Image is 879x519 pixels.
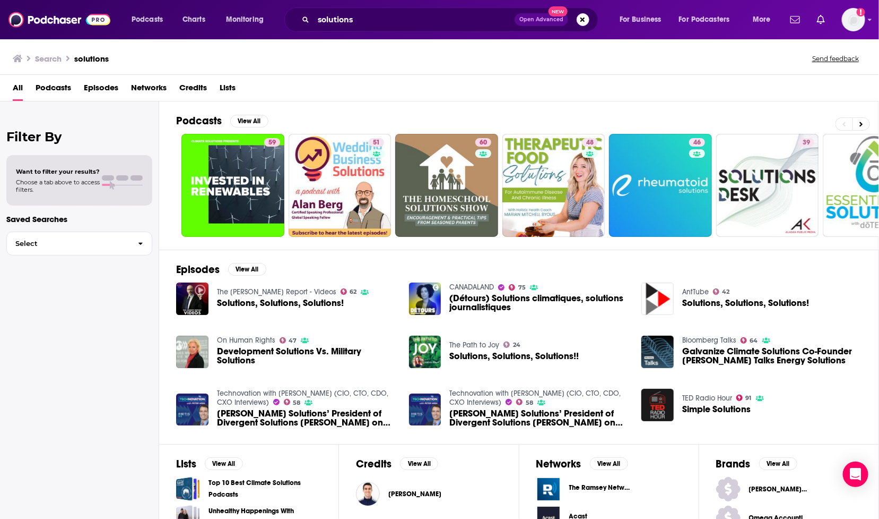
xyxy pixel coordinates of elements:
img: Podchaser - Follow, Share and Rate Podcasts [8,10,110,30]
span: 59 [268,138,276,148]
span: 75 [518,285,526,290]
span: 24 [513,343,520,347]
a: Technovation with Peter High (CIO, CTO, CDO, CXO Interviews) [217,389,388,407]
span: Open Advanced [519,17,563,22]
h2: Credits [356,457,391,471]
a: 39 [798,138,814,147]
button: Send feedback [809,54,862,63]
a: (Détours) Solutions climatiques, solutions journalistiques [449,294,629,312]
span: 48 [586,138,594,148]
span: 51 [373,138,380,148]
a: 58 [284,399,301,405]
a: Jacobs Solutions’ President of Divergent Solutions Shannon Miller on Talent, Sustainability, and ... [176,394,208,426]
button: open menu [219,11,277,28]
button: Select [6,232,152,256]
span: 62 [350,290,356,294]
span: 64 [750,338,758,343]
h2: Networks [536,457,581,471]
a: 39 [716,134,819,237]
span: Galvanize Climate Solutions Co-Founder [PERSON_NAME] Talks Energy Solutions [682,347,861,365]
a: Galvanize Climate Solutions Co-Founder Tom Steyer Talks Energy Solutions [682,347,861,365]
span: Top 10 Best Climate Solutions Podcasts [176,477,200,501]
a: Solutions, Solutions, Solutions! [682,299,809,308]
a: Bloomberg Talks [682,336,736,345]
img: Solutions, Solutions, Solutions!! [409,336,441,368]
a: Credits [179,79,207,101]
span: Charts [182,12,205,27]
a: ListsView All [176,457,243,471]
a: 60 [475,138,491,147]
a: Technovation with Peter High (CIO, CTO, CDO, CXO Interviews) [449,389,621,407]
h2: Brands [716,457,751,471]
svg: Add a profile image [857,8,865,16]
span: 91 [746,396,752,401]
h3: solutions [74,54,109,64]
a: Show notifications dropdown [813,11,829,29]
a: Jacobs Solutions’ President of Divergent Solutions Shannon Miller on Talent, Sustainability, and ... [449,409,629,427]
h2: Filter By [6,129,152,144]
span: 58 [526,401,533,405]
a: [PERSON_NAME] Solutions [716,477,861,501]
a: Lists [220,79,236,101]
a: Episodes [84,79,118,101]
button: open menu [745,11,784,28]
a: Eoin Everard [388,490,441,498]
h3: Search [35,54,62,64]
a: Top 10 Best Climate Solutions Podcasts [208,477,321,500]
button: The Ramsey Network logoThe Ramsey Network [536,477,682,501]
a: AntTube [682,287,709,296]
img: User Profile [842,8,865,31]
a: 51 [369,138,384,147]
span: For Podcasters [679,12,730,27]
a: BrandsView All [716,457,797,471]
a: CANADALAND [449,283,494,292]
button: open menu [612,11,675,28]
a: On Human Rights [217,336,275,345]
img: Eoin Everard [356,482,380,506]
input: Search podcasts, credits, & more... [314,11,515,28]
a: 46 [689,138,705,147]
a: Galvanize Climate Solutions Co-Founder Tom Steyer Talks Energy Solutions [641,336,674,368]
span: Monitoring [226,12,264,27]
span: All [13,79,23,101]
span: Choose a tab above to access filters. [16,178,100,193]
img: Jacobs Solutions’ President of Divergent Solutions Shannon Miller on Talent, Sustainability, and ... [409,394,441,426]
img: Simple Solutions [641,389,674,421]
a: The Path to Joy [449,341,499,350]
a: Development Solutions Vs. Military Solutions [217,347,396,365]
a: Solutions, Solutions, Solutions!! [449,352,579,361]
a: 62 [341,288,357,295]
img: (Détours) Solutions climatiques, solutions journalistiques [409,283,441,315]
span: 39 [803,138,810,148]
img: Solutions, Solutions, Solutions! [176,283,208,315]
a: PodcastsView All [176,114,268,127]
a: 60 [395,134,498,237]
h2: Episodes [176,263,220,276]
a: 64 [741,337,758,344]
span: Logged in as meaghankoppel [842,8,865,31]
button: open menu [672,11,745,28]
h2: Lists [176,457,196,471]
a: 47 [280,337,297,344]
img: Development Solutions Vs. Military Solutions [176,336,208,368]
span: Networks [131,79,167,101]
a: Solutions, Solutions, Solutions! [217,299,344,308]
a: 75 [509,284,526,291]
a: 46 [609,134,712,237]
span: 60 [480,138,487,148]
button: View All [230,115,268,127]
button: View All [400,457,438,470]
span: 47 [289,338,297,343]
span: 46 [693,138,701,148]
a: Simple Solutions [682,405,751,414]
